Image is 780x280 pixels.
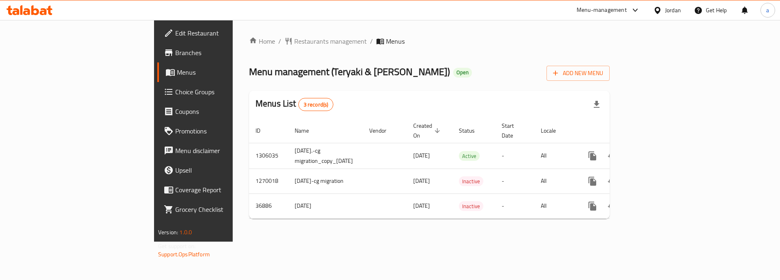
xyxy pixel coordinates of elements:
td: [DATE] [288,193,363,218]
h2: Menus List [256,98,333,111]
span: Inactive [459,202,483,211]
button: Change Status [602,171,622,191]
a: Upsell [157,160,284,180]
button: more [583,146,602,166]
div: Export file [587,95,606,114]
span: Status [459,126,485,136]
span: Promotions [175,126,278,136]
span: Coupons [175,107,278,116]
span: Active [459,151,480,161]
a: Coverage Report [157,180,284,200]
td: All [534,143,576,169]
span: Locale [541,126,566,136]
span: Menus [386,36,405,46]
a: Menu disclaimer [157,141,284,160]
span: Grocery Checklist [175,204,278,214]
span: Name [295,126,319,136]
span: Add New Menu [553,68,603,78]
span: Menus [177,67,278,77]
a: Promotions [157,121,284,141]
span: 3 record(s) [299,101,333,109]
span: Created On [413,121,443,140]
span: ID [256,126,271,136]
td: - [495,143,534,169]
span: Open [453,69,472,76]
span: Get support on: [158,241,196,251]
table: enhanced table [249,118,668,219]
span: Coverage Report [175,185,278,195]
span: Start Date [502,121,524,140]
span: Menu management ( Teryaki & [PERSON_NAME] ) [249,62,450,81]
span: Edit Restaurant [175,28,278,38]
a: Menus [157,62,284,82]
li: / [370,36,373,46]
a: Branches [157,43,284,62]
td: - [495,169,534,193]
span: Vendor [369,126,397,136]
span: Inactive [459,177,483,186]
td: - [495,193,534,218]
span: Menu disclaimer [175,146,278,156]
td: [DATE].-cg migration_copy_[DATE] [288,143,363,169]
span: a [766,6,769,15]
a: Choice Groups [157,82,284,102]
div: Menu-management [577,5,627,15]
div: Total records count [298,98,334,111]
td: All [534,193,576,218]
a: Grocery Checklist [157,200,284,219]
nav: breadcrumb [249,36,610,46]
span: Version: [158,227,178,238]
div: Inactive [459,176,483,186]
span: [DATE] [413,200,430,211]
span: Upsell [175,165,278,175]
span: [DATE] [413,150,430,161]
th: Actions [576,118,668,143]
a: Edit Restaurant [157,23,284,43]
a: Support.OpsPlatform [158,249,210,260]
button: more [583,196,602,216]
span: 1.0.0 [179,227,192,238]
td: [DATE]-cg migration [288,169,363,193]
button: Add New Menu [546,66,610,81]
a: Coupons [157,102,284,121]
span: [DATE] [413,176,430,186]
span: Restaurants management [294,36,367,46]
button: more [583,171,602,191]
div: Open [453,68,472,78]
button: Change Status [602,146,622,166]
span: Branches [175,48,278,58]
button: Change Status [602,196,622,216]
a: Restaurants management [284,36,367,46]
div: Jordan [665,6,681,15]
td: All [534,169,576,193]
span: Choice Groups [175,87,278,97]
